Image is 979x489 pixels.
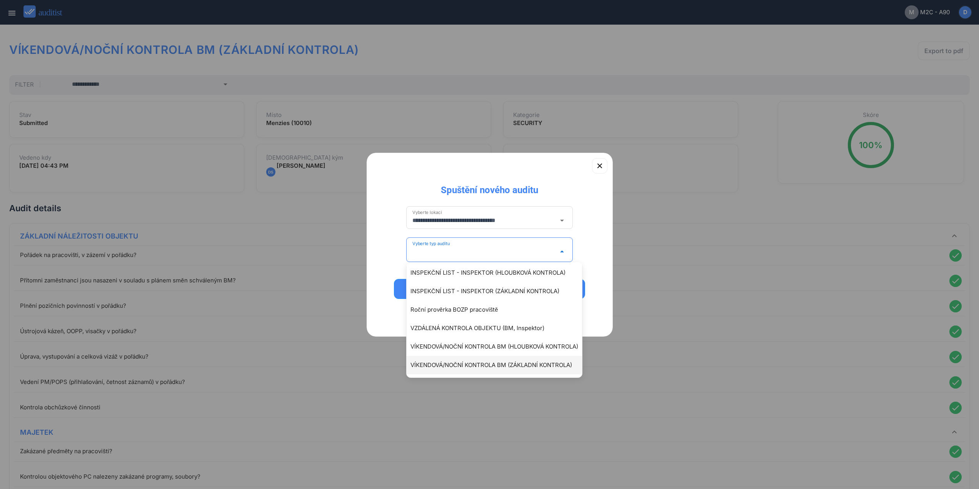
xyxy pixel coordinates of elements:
[410,324,586,333] div: VZDÁLENÁ KONTROLA OBJEKTU (BM, Inspektor)
[412,214,556,227] input: Vyberte lokaci
[410,287,586,296] div: INSPEKČNÍ LIST - INSPEKTOR (ZÁKLADNÍ KONTROLA)
[404,284,575,294] div: Spustit audit
[410,360,586,370] div: VÍKENDOVÁ/NOČNÍ KONTROLA BM (ZÁKLADNÍ KONTROLA)
[412,245,556,258] input: Vyberte typ auditu
[394,279,585,299] button: Spustit audit
[557,247,567,256] i: arrow_drop_down
[410,268,586,277] div: INSPEKČNÍ LIST - INSPEKTOR (HLOUBKOVÁ KONTROLA)
[410,342,586,351] div: VÍKENDOVÁ/NOČNÍ KONTROLA BM (HLOUBKOVÁ KONTROLA)
[435,178,544,196] div: Spuštění nového auditu
[410,305,586,314] div: Roční prověrka BOZP pracoviště
[557,216,567,225] i: arrow_drop_down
